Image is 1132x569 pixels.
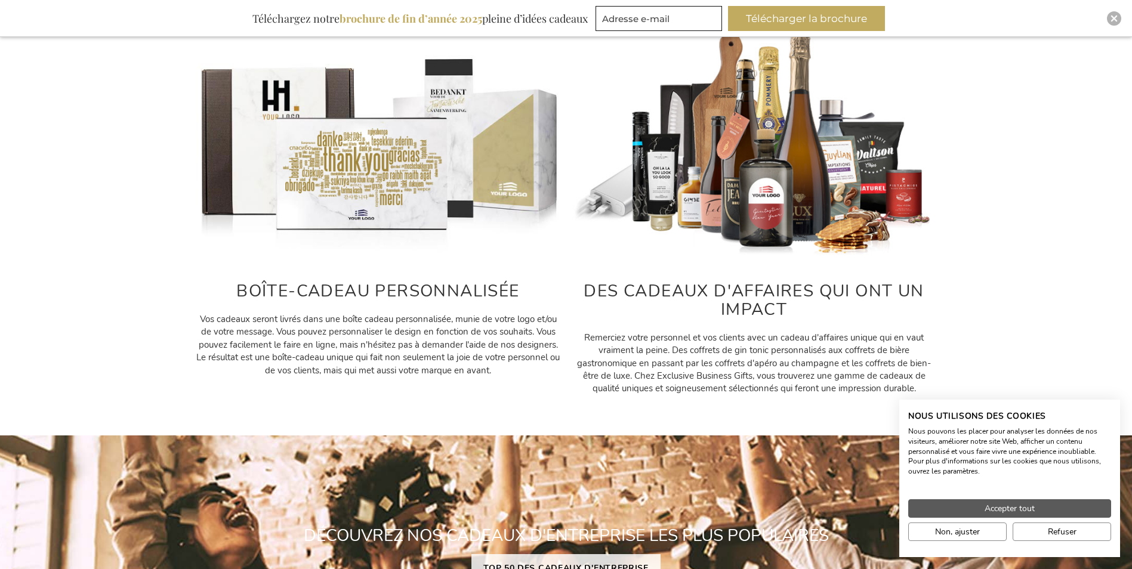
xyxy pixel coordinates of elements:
b: brochure de fin d’année 2025 [340,11,482,26]
div: Close [1107,11,1121,26]
button: Refuser tous les cookies [1013,522,1111,541]
p: Vos cadeaux seront livrés dans une boîte cadeau personnalisée, munie de votre logo et/ou de votre... [196,313,560,377]
h2: BOÎTE-CADEAU PERSONNALISÉE [196,282,560,301]
button: Accepter tous les cookies [908,499,1111,518]
h2: DES CADEAUX D'AFFAIRES QUI ONT UN IMPACT [572,282,936,319]
p: Remerciez votre personnel et vos clients avec un cadeau d'affaires unique qui en vaut vraiment la... [572,332,936,395]
span: Non, ajuster [935,525,980,538]
form: marketing offers and promotions [596,6,726,35]
img: Cadeaux personnalisés pour les clients et les employés avec impact [572,30,936,258]
span: Accepter tout [985,502,1035,515]
span: Refuser [1048,525,1077,538]
img: Gepersonaliseerde relatiegeschenken voor personeel en klanten [196,30,560,258]
div: Téléchargez notre pleine d’idées cadeaux [247,6,593,31]
h2: Nous utilisons des cookies [908,411,1111,422]
button: Télécharger la brochure [728,6,885,31]
input: Adresse e-mail [596,6,722,31]
button: Ajustez les préférences de cookie [908,522,1007,541]
p: Nous pouvons les placer pour analyser les données de nos visiteurs, améliorer notre site Web, aff... [908,426,1111,477]
img: Close [1111,15,1118,22]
